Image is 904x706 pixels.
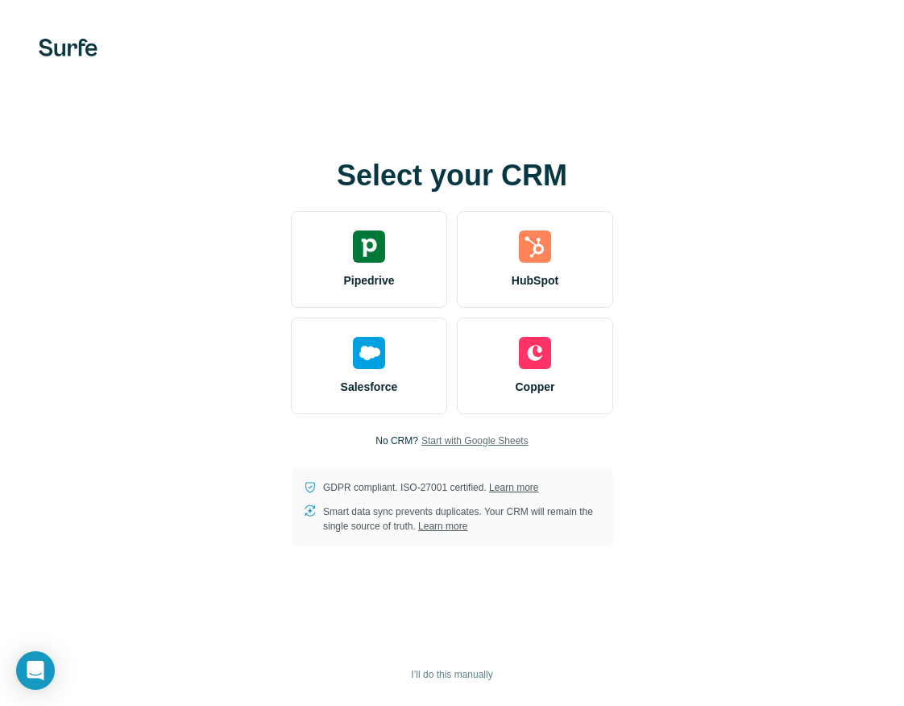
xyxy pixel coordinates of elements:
[519,337,551,369] img: copper's logo
[353,230,385,263] img: pipedrive's logo
[400,662,504,687] button: I’ll do this manually
[39,39,97,56] img: Surfe's logo
[519,230,551,263] img: hubspot's logo
[411,667,492,682] span: I’ll do this manually
[512,272,558,289] span: HubSpot
[343,272,394,289] span: Pipedrive
[341,379,398,395] span: Salesforce
[291,160,613,192] h1: Select your CRM
[516,379,555,395] span: Copper
[489,482,538,493] a: Learn more
[375,434,418,448] p: No CRM?
[421,434,529,448] button: Start with Google Sheets
[418,521,467,532] a: Learn more
[16,651,55,690] div: Open Intercom Messenger
[353,337,385,369] img: salesforce's logo
[323,480,538,495] p: GDPR compliant. ISO-27001 certified.
[323,505,600,534] p: Smart data sync prevents duplicates. Your CRM will remain the single source of truth.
